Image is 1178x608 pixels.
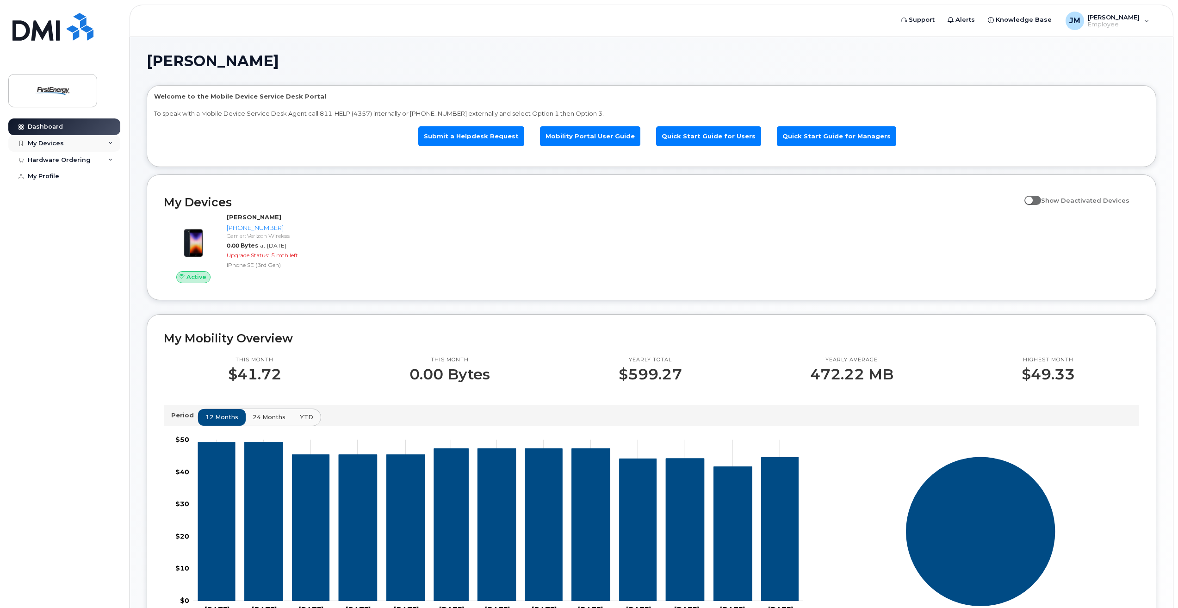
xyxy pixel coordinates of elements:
span: 5 mth left [271,252,298,259]
span: Active [186,273,206,281]
a: Mobility Portal User Guide [540,126,640,146]
tspan: $30 [175,500,189,509]
p: Highest month [1022,356,1075,364]
div: Carrier: Verizon Wireless [227,232,396,240]
p: This month [409,356,490,364]
h2: My Mobility Overview [164,331,1139,345]
span: 24 months [253,413,285,422]
p: $41.72 [228,366,281,383]
tspan: $40 [175,468,189,476]
h2: My Devices [164,195,1020,209]
span: Show Deactivated Devices [1041,197,1129,204]
iframe: Messenger Launcher [1138,568,1171,601]
div: iPhone SE (3rd Gen) [227,261,396,269]
span: [PERSON_NAME] [147,54,279,68]
g: 724-714-7837 [198,442,799,601]
p: To speak with a Mobile Device Service Desk Agent call 811-HELP (4357) internally or [PHONE_NUMBER... [154,109,1149,118]
tspan: $20 [175,532,189,540]
p: Welcome to the Mobile Device Service Desk Portal [154,92,1149,101]
a: Active[PERSON_NAME][PHONE_NUMBER]Carrier: Verizon Wireless0.00 Bytesat [DATE]Upgrade Status:5 mth... [164,213,399,283]
span: at [DATE] [260,242,286,249]
p: $49.33 [1022,366,1075,383]
tspan: $10 [175,565,189,573]
input: Show Deactivated Devices [1024,192,1032,199]
span: 0.00 Bytes [227,242,258,249]
p: 0.00 Bytes [409,366,490,383]
a: Submit a Helpdesk Request [418,126,524,146]
img: image20231002-3703462-1angbar.jpeg [171,217,216,262]
p: Yearly total [619,356,682,364]
span: YTD [300,413,313,422]
p: $599.27 [619,366,682,383]
div: [PHONE_NUMBER] [227,223,396,232]
p: Yearly average [810,356,893,364]
span: Upgrade Status: [227,252,269,259]
p: Period [171,411,198,420]
p: This month [228,356,281,364]
tspan: $50 [175,436,189,444]
a: Quick Start Guide for Users [656,126,761,146]
a: Quick Start Guide for Managers [777,126,896,146]
g: Series [905,457,1056,607]
strong: [PERSON_NAME] [227,213,281,221]
p: 472.22 MB [810,366,893,383]
tspan: $0 [180,597,189,605]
